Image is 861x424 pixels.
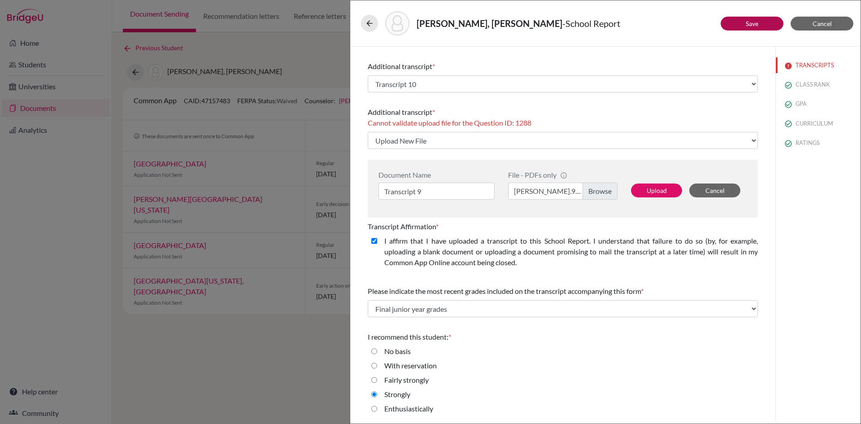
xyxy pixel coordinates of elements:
[368,332,448,341] span: I recommend this student:
[384,236,758,268] label: I affirm that I have uploaded a transcript to this School Report. I understand that failure to do...
[562,18,620,29] span: - School Report
[785,62,792,70] img: error-544570611efd0a2d1de9.svg
[417,18,562,29] strong: [PERSON_NAME], [PERSON_NAME]
[785,120,792,127] img: check_circle_outline-e4d4ac0f8e9136db5ab2.svg
[560,172,567,179] span: info
[508,170,617,179] div: File - PDFs only
[776,77,861,92] button: CLASS RANK
[384,389,410,400] label: Strongly
[776,135,861,151] button: RATINGS
[368,118,531,127] span: Cannot validate upload file for the Question ID: 1288
[776,96,861,112] button: GPA
[689,184,740,197] button: Cancel
[785,140,792,147] img: check_circle_outline-e4d4ac0f8e9136db5ab2.svg
[368,222,436,231] span: Transcript Affirmation
[384,360,437,371] label: With reservation
[368,287,641,295] span: Please indicate the most recent grades included on the transcript accompanying this form
[368,108,432,116] span: Additional transcript
[384,346,411,357] label: No basis
[384,375,429,385] label: Fairly strongly
[508,183,617,200] label: [PERSON_NAME].9.pdf
[776,116,861,131] button: CURRICULUM
[384,403,433,414] label: Enthusiastically
[776,57,861,73] button: TRANSCRIPTS
[631,184,682,197] button: Upload
[378,170,495,179] div: Document Name
[368,62,432,70] span: Additional transcript
[785,82,792,89] img: check_circle_outline-e4d4ac0f8e9136db5ab2.svg
[785,101,792,108] img: check_circle_outline-e4d4ac0f8e9136db5ab2.svg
